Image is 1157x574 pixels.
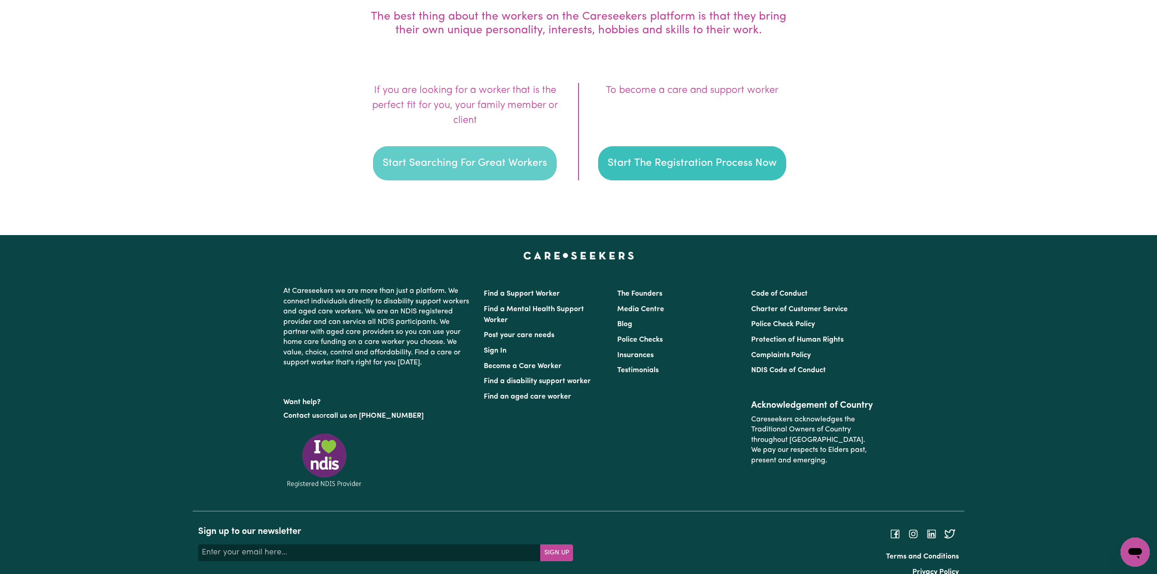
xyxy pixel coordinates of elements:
[484,378,591,385] a: Find a disability support worker
[751,290,808,297] a: Code of Conduct
[362,10,795,37] div: The best thing about the workers on the Careseekers platform is that they bring their own unique ...
[751,411,874,469] p: Careseekers acknowledges the Traditional Owners of Country throughout [GEOGRAPHIC_DATA]. We pay o...
[751,336,844,343] a: Protection of Human Rights
[617,321,632,328] a: Blog
[373,146,557,181] button: Start Searching For Great Workers
[886,553,959,560] a: Terms and Conditions
[198,544,541,561] input: Enter your email here...
[606,83,778,98] div: To become a care and support worker
[484,332,554,339] a: Post your care needs
[890,530,901,538] a: Follow Careseekers on Facebook
[751,352,811,359] a: Complaints Policy
[617,352,654,359] a: Insurances
[370,83,560,128] div: If you are looking for a worker that is the perfect fit for you, your family member or client
[908,530,919,538] a: Follow Careseekers on Instagram
[617,290,662,297] a: The Founders
[751,367,826,374] a: NDIS Code of Conduct
[484,363,562,370] a: Become a Care Worker
[283,407,473,425] p: or
[198,526,573,537] h2: Sign up to our newsletter
[617,367,659,374] a: Testimonials
[283,282,473,371] p: At Careseekers we are more than just a platform. We connect individuals directly to disability su...
[944,530,955,538] a: Follow Careseekers on Twitter
[751,400,874,411] h2: Acknowledgement of Country
[283,412,319,420] a: Contact us
[617,306,664,313] a: Media Centre
[523,251,634,259] a: Careseekers home page
[326,412,424,420] a: call us on [PHONE_NUMBER]
[540,544,573,561] button: Subscribe
[484,306,584,324] a: Find a Mental Health Support Worker
[617,336,663,343] a: Police Checks
[484,347,507,354] a: Sign In
[484,290,560,297] a: Find a Support Worker
[926,530,937,538] a: Follow Careseekers on LinkedIn
[283,432,365,489] img: Registered NDIS provider
[1121,538,1150,567] iframe: Button to launch messaging window
[751,321,815,328] a: Police Check Policy
[484,393,571,400] a: Find an aged care worker
[751,306,848,313] a: Charter of Customer Service
[598,146,786,181] button: Start The Registration Process Now
[283,394,473,407] p: Want help?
